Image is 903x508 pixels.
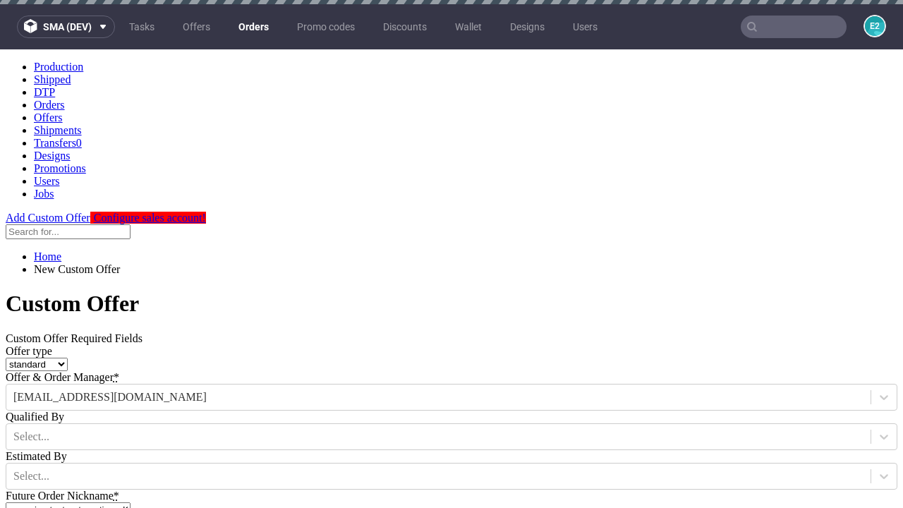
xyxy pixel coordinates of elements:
[34,49,65,61] a: Orders
[34,75,82,87] a: Shipments
[34,100,71,112] a: Designs
[6,361,64,373] label: Qualified By
[34,87,82,99] a: Transfers0
[6,440,119,452] label: Future Order Nickname
[34,24,71,36] a: Shipped
[34,126,59,138] a: Users
[34,214,897,226] li: New Custom Offer
[447,16,490,38] a: Wallet
[6,241,897,267] h1: Custom Offer
[6,453,131,468] input: Short company name, ie.: 'coca-cola-inc'. Allowed characters: letters, digits, - and _
[6,401,67,413] label: Estimated By
[865,16,885,36] figcaption: e2
[6,175,131,190] input: Search for...
[6,296,52,308] label: Offer type
[6,322,119,334] label: Offer & Order Manager
[34,62,63,74] a: Offers
[375,16,435,38] a: Discounts
[114,322,119,334] abbr: required
[121,16,163,38] a: Tasks
[34,201,61,213] a: Home
[174,16,219,38] a: Offers
[34,138,54,150] a: Jobs
[6,283,143,295] span: Custom Offer Required Fields
[43,22,92,32] span: sma (dev)
[90,162,206,174] a: Configure sales account!
[94,162,206,174] span: Configure sales account!
[114,440,119,452] abbr: required
[76,87,82,99] span: 0
[502,16,553,38] a: Designs
[34,37,55,49] a: DTP
[34,113,86,125] a: Promotions
[289,16,363,38] a: Promo codes
[17,16,115,38] button: sma (dev)
[6,162,90,174] a: Add Custom Offer
[564,16,606,38] a: Users
[230,16,277,38] a: Orders
[34,11,83,23] a: Production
